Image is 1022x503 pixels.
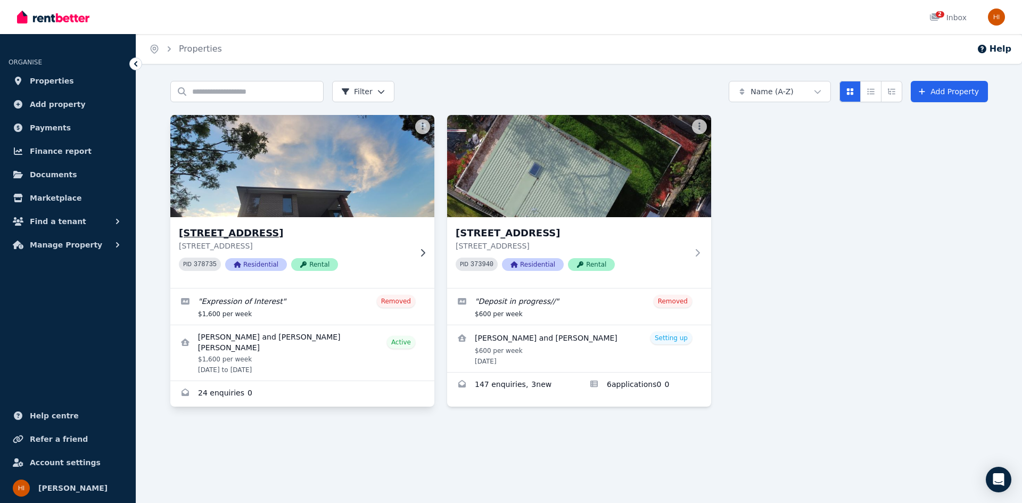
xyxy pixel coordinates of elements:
span: Add property [30,98,86,111]
span: Payments [30,121,71,134]
a: Add Property [911,81,988,102]
a: Edit listing: Deposit in progress// [447,288,711,325]
a: Properties [9,70,127,92]
a: Payments [9,117,127,138]
span: 2 [936,11,944,18]
button: Manage Property [9,234,127,255]
a: View details for Kwun Tung Ng and Mei Yan Kwan [170,325,434,381]
span: Rental [291,258,338,271]
img: Hasan Imtiaz Ahamed [988,9,1005,26]
span: [PERSON_NAME] [38,482,108,494]
h3: [STREET_ADDRESS] [456,226,688,241]
span: Marketplace [30,192,81,204]
span: Properties [30,75,74,87]
span: Documents [30,168,77,181]
a: Marketplace [9,187,127,209]
a: 118 Kent St, Epping[STREET_ADDRESS][STREET_ADDRESS]PID 378735ResidentialRental [170,115,434,288]
a: Edit listing: Expression of Interest [170,288,434,325]
span: Find a tenant [30,215,86,228]
span: Refer a friend [30,433,88,446]
span: Filter [341,86,373,97]
a: Account settings [9,452,127,473]
span: Finance report [30,145,92,158]
p: [STREET_ADDRESS] [179,241,411,251]
button: Find a tenant [9,211,127,232]
button: Name (A-Z) [729,81,831,102]
img: RentBetter [17,9,89,25]
button: Filter [332,81,394,102]
button: Card view [839,81,861,102]
span: Name (A-Z) [751,86,794,97]
img: Hasan Imtiaz Ahamed [13,480,30,497]
span: Account settings [30,456,101,469]
a: 118A Kent St, Epping[STREET_ADDRESS][STREET_ADDRESS]PID 373940ResidentialRental [447,115,711,288]
span: Residential [502,258,564,271]
img: 118A Kent St, Epping [447,115,711,217]
a: Add property [9,94,127,115]
a: Enquiries for 118 Kent St, Epping [170,381,434,407]
span: Manage Property [30,238,102,251]
p: [STREET_ADDRESS] [456,241,688,251]
code: 378735 [194,261,217,268]
a: Enquiries for 118A Kent St, Epping [447,373,579,398]
a: Applications for 118A Kent St, Epping [579,373,711,398]
span: Rental [568,258,615,271]
h3: [STREET_ADDRESS] [179,226,411,241]
button: Expanded list view [881,81,902,102]
button: More options [415,119,430,134]
a: Refer a friend [9,428,127,450]
div: Open Intercom Messenger [986,467,1011,492]
small: PID [460,261,468,267]
a: Properties [179,44,222,54]
span: ORGANISE [9,59,42,66]
nav: Breadcrumb [136,34,235,64]
code: 373940 [471,261,493,268]
a: Finance report [9,141,127,162]
button: More options [692,119,707,134]
img: 118 Kent St, Epping [164,112,441,220]
small: PID [183,261,192,267]
button: Compact list view [860,81,881,102]
div: View options [839,81,902,102]
button: Help [977,43,1011,55]
a: View details for Emad Rashnou and Zeinab Yousef Vand [447,325,711,372]
div: Inbox [929,12,967,23]
a: Help centre [9,405,127,426]
a: Documents [9,164,127,185]
span: Help centre [30,409,79,422]
span: Residential [225,258,287,271]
